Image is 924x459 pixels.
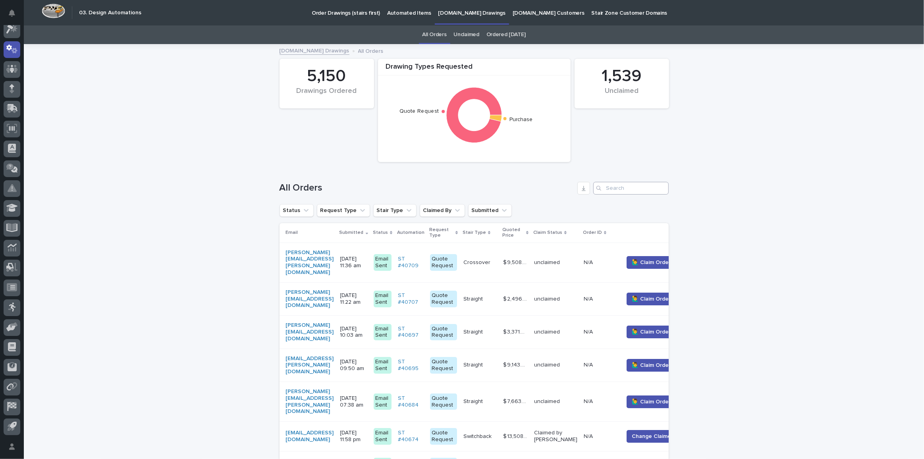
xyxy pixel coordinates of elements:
[430,254,457,271] div: Quote Request
[583,228,602,237] p: Order ID
[340,228,364,237] p: Submitted
[286,322,334,342] a: [PERSON_NAME][EMAIL_ADDRESS][DOMAIN_NAME]
[534,398,577,405] p: unclaimed
[534,329,577,336] p: unclaimed
[454,25,479,44] a: Unclaimed
[378,63,571,76] div: Drawing Types Requested
[533,228,562,237] p: Claim Status
[286,249,334,276] a: [PERSON_NAME][EMAIL_ADDRESS][PERSON_NAME][DOMAIN_NAME]
[627,256,676,269] button: 🙋‍♂️ Claim Order
[280,382,691,421] tr: [PERSON_NAME][EMAIL_ADDRESS][PERSON_NAME][DOMAIN_NAME] [DATE] 07:38 amEmail SentST #40684 Quote R...
[358,46,384,55] p: All Orders
[486,25,526,44] a: Ordered [DATE]
[280,349,691,382] tr: [EMAIL_ADDRESS][PERSON_NAME][DOMAIN_NAME] [DATE] 09:50 amEmail SentST #40695 Quote RequestStraigh...
[280,182,574,194] h1: All Orders
[280,282,691,315] tr: [PERSON_NAME][EMAIL_ADDRESS][DOMAIN_NAME] [DATE] 11:22 amEmail SentST #40707 Quote RequestStraigh...
[79,10,141,16] h2: 03. Design Automations
[632,398,671,406] span: 🙋‍♂️ Claim Order
[627,359,676,372] button: 🙋‍♂️ Claim Order
[280,316,691,349] tr: [PERSON_NAME][EMAIL_ADDRESS][DOMAIN_NAME] [DATE] 10:03 amEmail SentST #40697 Quote RequestStraigh...
[10,10,20,22] div: Notifications
[627,293,676,305] button: 🙋‍♂️ Claim Order
[430,357,457,374] div: Quote Request
[509,117,533,123] text: Purchase
[340,256,367,269] p: [DATE] 11:36 am
[503,360,529,368] p: $ 9,143.00
[373,228,388,237] p: Status
[468,204,512,217] button: Submitted
[503,258,529,266] p: $ 9,508.00
[280,243,691,282] tr: [PERSON_NAME][EMAIL_ADDRESS][PERSON_NAME][DOMAIN_NAME] [DATE] 11:36 amEmail SentST #40709 Quote R...
[374,357,392,374] div: Email Sent
[632,361,671,369] span: 🙋‍♂️ Claim Order
[584,432,594,440] p: N/A
[593,182,669,195] input: Search
[584,397,594,405] p: N/A
[398,430,424,443] a: ST #40674
[632,328,671,336] span: 🙋‍♂️ Claim Order
[627,326,676,338] button: 🙋‍♂️ Claim Order
[398,359,424,372] a: ST #40695
[463,327,484,336] p: Straight
[398,395,424,409] a: ST #40684
[534,430,577,443] p: Claimed by [PERSON_NAME]
[398,256,424,269] a: ST #40709
[632,432,673,440] span: Change Claimer
[463,397,484,405] p: Straight
[420,204,465,217] button: Claimed By
[534,296,577,303] p: unclaimed
[374,393,392,410] div: Email Sent
[286,228,298,237] p: Email
[398,326,424,339] a: ST #40697
[280,204,314,217] button: Status
[503,294,529,303] p: $ 2,496.00
[503,432,529,440] p: $ 13,508.00
[4,5,20,21] button: Notifications
[286,289,334,309] a: [PERSON_NAME][EMAIL_ADDRESS][DOMAIN_NAME]
[429,226,453,240] p: Request Type
[293,66,361,86] div: 5,150
[397,228,424,237] p: Automation
[534,259,577,266] p: unclaimed
[340,326,367,339] p: [DATE] 10:03 am
[399,109,439,114] text: Quote Request
[430,324,457,341] div: Quote Request
[534,362,577,368] p: unclaimed
[632,258,671,266] span: 🙋‍♂️ Claim Order
[430,393,457,410] div: Quote Request
[42,4,65,18] img: Workspace Logo
[398,292,424,306] a: ST #40707
[584,294,594,303] p: N/A
[588,87,656,104] div: Unclaimed
[463,258,492,266] p: Crossover
[286,388,334,415] a: [PERSON_NAME][EMAIL_ADDRESS][PERSON_NAME][DOMAIN_NAME]
[584,360,594,368] p: N/A
[374,324,392,341] div: Email Sent
[463,294,484,303] p: Straight
[293,87,361,104] div: Drawings Ordered
[340,292,367,306] p: [DATE] 11:22 am
[340,430,367,443] p: [DATE] 11:58 pm
[374,254,392,271] div: Email Sent
[502,226,524,240] p: Quoted Price
[317,204,370,217] button: Request Type
[503,327,529,336] p: $ 3,371.00
[340,395,367,409] p: [DATE] 07:38 am
[374,428,392,445] div: Email Sent
[430,428,457,445] div: Quote Request
[503,397,529,405] p: $ 7,663.00
[463,228,486,237] p: Stair Type
[627,430,678,443] button: Change Claimer
[463,360,484,368] p: Straight
[373,204,417,217] button: Stair Type
[374,291,392,307] div: Email Sent
[422,25,447,44] a: All Orders
[430,291,457,307] div: Quote Request
[463,432,493,440] p: Switchback
[340,359,367,372] p: [DATE] 09:50 am
[280,46,349,55] a: [DOMAIN_NAME] Drawings
[584,327,594,336] p: N/A
[584,258,594,266] p: N/A
[627,395,676,408] button: 🙋‍♂️ Claim Order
